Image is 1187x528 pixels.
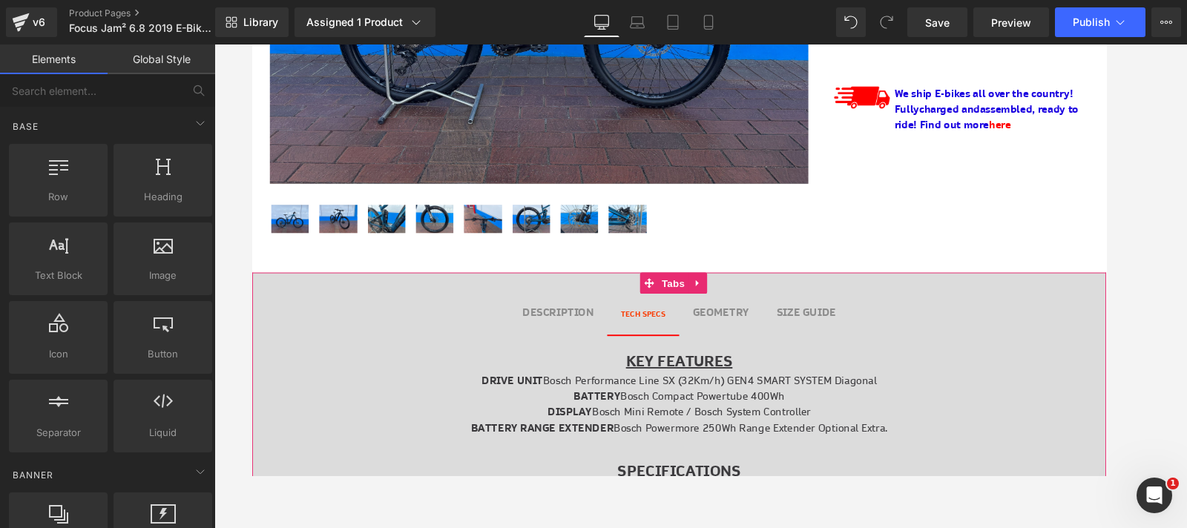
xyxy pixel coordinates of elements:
span: Text Block [13,268,103,283]
p: Bosch Compact Powertube 400Wh [26,361,872,377]
img: Focus Jam² 6.8 Bosch 2019 E-Mountain Bike | Pre-loved [20,168,59,198]
b: GEOMETRY [463,274,522,288]
span: Preview [991,15,1031,30]
img: Focus Jam² 6.8 Bosch 2019 E-Mountain Bike | Pre-loved [324,168,364,198]
span: Base [11,119,40,133]
p: Bosch Powermore 250Wh Range Extender Optional Extra. [26,395,872,411]
u: KEY FEATURES [393,323,505,343]
a: Expand / Collapse [458,240,478,262]
span: Focus Jam² 6.8 2019 E-Bike - Pre Loved [69,22,211,34]
img: Focus Jam² 6.8 Bosch 2019 E-Mountain Bike | Pre-loved [375,168,414,198]
a: Mobile [691,7,726,37]
a: v6 [6,7,57,37]
span: Tabs [427,240,458,262]
a: Laptop [619,7,655,37]
strong: BATTERY RANGE EXTENDER [230,395,380,410]
span: charg [701,60,730,75]
img: Focus Jam² 6.8 Bosch 2019 E-Mountain Bike | Pre-loved [70,168,110,198]
b: BATTERY [338,362,387,377]
span: Liquid [118,425,208,440]
b: SIZE GUIDE [551,274,614,288]
a: here [775,76,798,91]
span: ed and [730,60,765,75]
button: Undo [836,7,866,37]
u: SPECIFICATIONS [384,438,514,458]
span: Library [243,16,278,29]
div: v6 [30,13,48,32]
img: Focus Jam² 6.8 Bosch 2019 E-Mountain Bike | Pre-loved [122,168,161,198]
button: More [1151,7,1181,37]
span: Heading [118,189,208,205]
p: Bosch Mini Remote / Bosch System Controller [26,377,872,394]
span: Icon [13,346,103,362]
a: Desktop [584,7,619,37]
img: Focus Jam² 6.8 Bosch 2019 E-Mountain Bike | Pre-loved [172,168,211,198]
span: Publish [1073,16,1110,28]
span: Row [13,189,103,205]
b: DISPLAY [311,378,358,393]
a: Global Style [108,44,215,74]
b: DRIVE UNIT [241,346,306,360]
img: Focus Jam² 6.8 Bosch 2019 E-Mountain Bike | Pre-loved [223,168,262,198]
span: assembled, ready to ride! Find out more [675,60,869,91]
iframe: Intercom live chat [1137,478,1172,513]
div: Assigned 1 Product [306,15,424,30]
img: Focus Jam² 6.8 Bosch 2019 E-Mountain Bike | Pre-loved [274,168,313,198]
span: Fully [675,60,701,75]
span: Image [118,268,208,283]
a: Preview [973,7,1049,37]
span: Separator [13,425,103,440]
span: We ship E-bikes all over the country! [675,44,863,59]
span: 1 [1167,478,1179,489]
a: Product Pages [69,7,240,19]
a: Tablet [655,7,691,37]
span: Bosch Performance Line SX (32Km/h) GEN4 SMART SYSTEM Diagonal [241,346,657,360]
b: TECH SPECS [388,278,434,289]
b: DESCRIPTION [284,274,359,288]
button: Redo [872,7,901,37]
a: New Library [215,7,289,37]
span: Button [118,346,208,362]
span: Banner [11,468,55,482]
button: Publish [1055,7,1145,37]
span: Save [925,15,950,30]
